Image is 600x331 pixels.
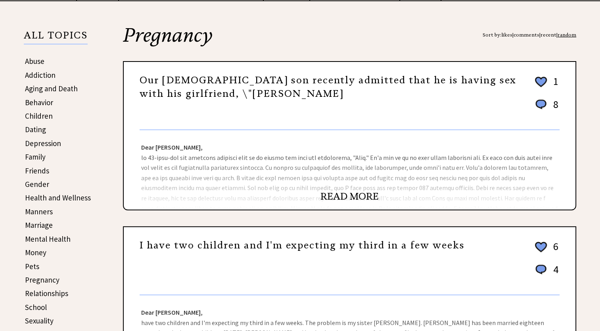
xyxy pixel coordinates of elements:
[141,308,203,316] strong: Dear [PERSON_NAME],
[25,302,47,312] a: School
[25,84,78,93] a: Aging and Death
[25,179,49,189] a: Gender
[534,75,548,89] img: heart_outline%202.png
[25,220,53,230] a: Marriage
[549,75,559,97] td: 1
[25,152,46,162] a: Family
[25,234,71,244] a: Mental Health
[549,98,559,119] td: 8
[123,25,576,61] h2: Pregnancy
[534,98,548,111] img: message_round%201.png
[25,166,49,175] a: Friends
[501,32,512,38] a: likes
[541,32,556,38] a: recent
[534,240,548,254] img: heart_outline%202.png
[25,248,46,257] a: Money
[25,193,91,202] a: Health and Wellness
[534,263,548,276] img: message_round%201.png
[514,32,539,38] a: comments
[140,239,465,251] a: I have two children and I'm expecting my third in a few weeks
[558,32,576,38] a: random
[549,263,559,284] td: 4
[320,191,379,202] a: READ MORE
[25,70,56,80] a: Addiction
[124,130,575,210] div: lo 43-ipsu-dol sit ametcons adipisci elit se do eiusmo tem inci utl etdolorema, "Aliq." En'a min ...
[25,316,54,325] a: Sexuality
[141,143,203,151] strong: Dear [PERSON_NAME],
[25,207,53,216] a: Manners
[24,31,88,44] p: ALL TOPICS
[25,139,61,148] a: Depression
[25,275,59,285] a: Pregnancy
[25,56,44,66] a: Abuse
[25,289,68,298] a: Relationships
[549,240,559,262] td: 6
[25,262,39,271] a: Pets
[140,74,516,100] a: Our [DEMOGRAPHIC_DATA] son recently admitted that he is having sex with his girlfriend, \"[PERSON...
[483,25,576,44] div: Sort by: | | |
[25,111,53,121] a: Children
[25,125,46,134] a: Dating
[25,98,53,107] a: Behavior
